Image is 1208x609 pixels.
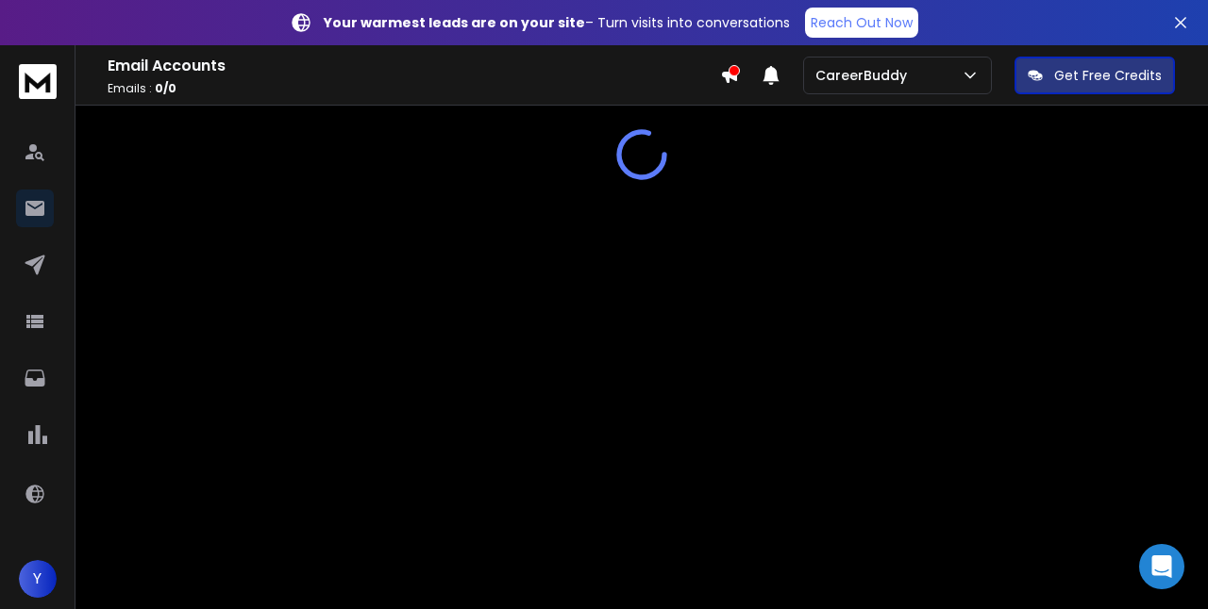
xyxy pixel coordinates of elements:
div: Open Intercom Messenger [1139,544,1184,589]
p: Get Free Credits [1054,66,1162,85]
button: Y [19,560,57,598]
a: Reach Out Now [805,8,918,38]
p: Emails : [108,81,720,96]
img: logo [19,64,57,99]
p: CareerBuddy [815,66,914,85]
h1: Email Accounts [108,55,720,77]
p: – Turn visits into conversations [324,13,790,32]
p: Reach Out Now [811,13,913,32]
span: 0 / 0 [155,80,176,96]
button: Get Free Credits [1015,57,1175,94]
strong: Your warmest leads are on your site [324,13,585,32]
